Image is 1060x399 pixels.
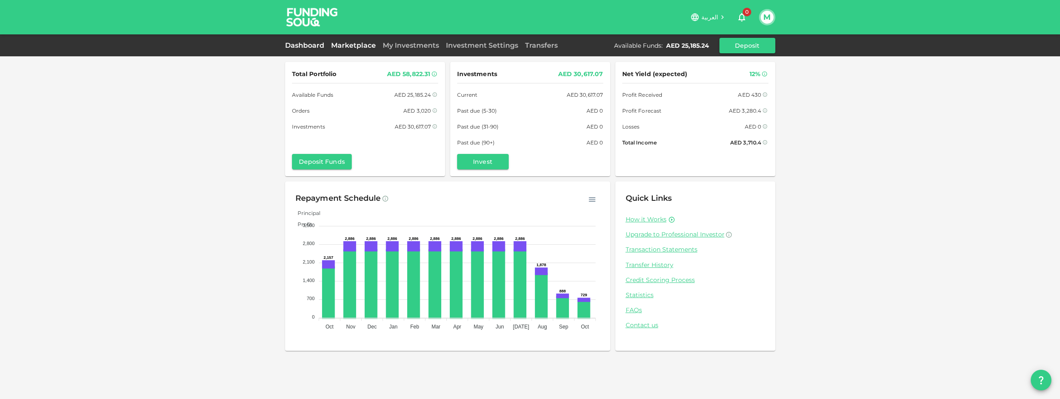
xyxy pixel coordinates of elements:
a: Transfers [522,41,561,49]
a: Marketplace [328,41,379,49]
div: AED 58,822.31 [387,69,430,80]
a: Credit Scoring Process [626,276,765,284]
tspan: Apr [453,324,461,330]
div: AED 0 [587,122,603,131]
div: Available Funds : [614,41,663,50]
div: AED 25,185.24 [394,90,431,99]
button: 0 [733,9,750,26]
span: العربية [701,13,719,21]
span: Principal [291,210,320,216]
a: FAQs [626,306,765,314]
tspan: Nov [346,324,355,330]
span: Investments [292,122,325,131]
tspan: 2,100 [303,259,315,264]
span: Available Funds [292,90,334,99]
span: Profit [291,221,312,227]
div: AED 30,617.07 [558,69,603,80]
button: Deposit [719,38,775,53]
span: Upgrade to Professional Investor [626,230,725,238]
div: AED 430 [738,90,761,99]
span: Investments [457,69,497,80]
button: question [1031,370,1051,390]
span: Quick Links [626,193,672,203]
span: Orders [292,106,310,115]
button: M [761,11,774,24]
div: 12% [750,69,760,80]
tspan: 2,800 [303,241,315,246]
tspan: 1,400 [303,278,315,283]
div: AED 3,710.4 [730,138,762,147]
div: AED 0 [587,106,603,115]
div: AED 3,280.4 [729,106,762,115]
a: Upgrade to Professional Investor [626,230,765,239]
span: Current [457,90,478,99]
tspan: 0 [312,314,314,319]
tspan: Oct [325,324,333,330]
div: AED 30,617.07 [567,90,603,99]
span: Past due (5-30) [457,106,497,115]
tspan: 700 [307,296,314,301]
a: Investment Settings [442,41,522,49]
a: How it Works [626,215,667,224]
tspan: Jan [389,324,397,330]
tspan: Aug [538,324,547,330]
tspan: Oct [581,324,589,330]
span: Profit Forecast [622,106,662,115]
tspan: Sep [559,324,568,330]
span: Past due (90+) [457,138,495,147]
span: Profit Received [622,90,663,99]
a: Statistics [626,291,765,299]
tspan: [DATE] [513,324,529,330]
a: My Investments [379,41,442,49]
div: AED 3,020 [403,106,431,115]
span: 0 [743,8,751,16]
span: Total Portfolio [292,69,337,80]
tspan: 3,500 [303,223,315,228]
div: AED 30,617.07 [395,122,431,131]
tspan: Feb [410,324,419,330]
a: Transfer History [626,261,765,269]
div: AED 25,185.24 [666,41,709,50]
button: Invest [457,154,509,169]
tspan: May [473,324,483,330]
tspan: Jun [495,324,504,330]
tspan: Dec [367,324,376,330]
span: Total Income [622,138,657,147]
button: Deposit Funds [292,154,352,169]
a: Contact us [626,321,765,329]
span: Net Yield (expected) [622,69,688,80]
div: AED 0 [745,122,762,131]
span: Past due (31-90) [457,122,499,131]
a: Dashboard [285,41,328,49]
span: Losses [622,122,640,131]
a: Transaction Statements [626,246,765,254]
div: Repayment Schedule [295,192,381,206]
div: AED 0 [587,138,603,147]
tspan: Mar [431,324,440,330]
